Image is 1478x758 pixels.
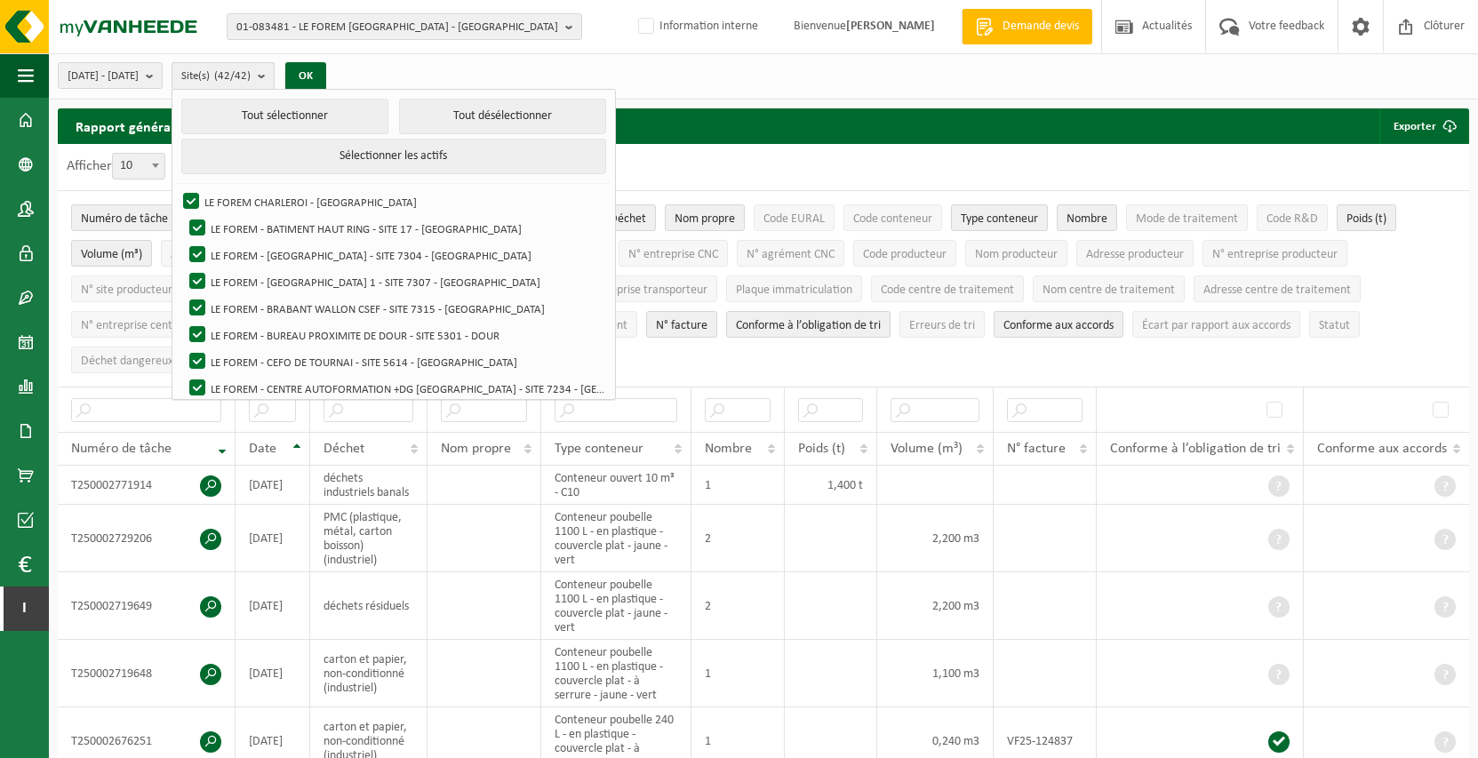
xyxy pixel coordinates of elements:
[1003,319,1114,332] span: Conforme aux accords
[600,204,656,231] button: DéchetDéchet: Activate to sort
[1257,204,1328,231] button: Code R&DCode R&amp;D: Activate to sort
[67,159,228,173] label: Afficher éléments
[171,248,199,261] span: Autre
[1379,108,1467,144] button: Exporter
[58,505,236,572] td: T250002729206
[541,572,691,640] td: Conteneur poubelle 1100 L - en plastique - couvercle plat - jaune - vert
[441,442,511,456] span: Nom propre
[1076,240,1194,267] button: Adresse producteurAdresse producteur: Activate to sort
[736,319,881,332] span: Conforme à l’obligation de tri
[249,442,276,456] span: Date
[555,442,643,456] span: Type conteneur
[186,242,604,268] label: LE FOREM - [GEOGRAPHIC_DATA] - SITE 7304 - [GEOGRAPHIC_DATA]
[1110,442,1281,456] span: Conforme à l’obligation de tri
[58,108,192,144] h2: Rapport général
[965,240,1067,267] button: Nom producteurNom producteur: Activate to sort
[736,283,852,297] span: Plaque immatriculation
[877,640,993,707] td: 1,100 m3
[71,311,266,338] button: N° entreprise centre de traitementN° entreprise centre de traitement: Activate to sort
[236,640,310,707] td: [DATE]
[541,466,691,505] td: Conteneur ouvert 10 m³ - C10
[1043,283,1175,297] span: Nom centre de traitement
[71,347,183,373] button: Déchet dangereux : Activate to sort
[81,319,256,332] span: N° entreprise centre de traitement
[310,572,427,640] td: déchets résiduels
[656,319,707,332] span: N° facture
[846,20,935,33] strong: [PERSON_NAME]
[763,212,825,226] span: Code EURAL
[843,204,942,231] button: Code conteneurCode conteneur: Activate to sort
[610,212,646,226] span: Déchet
[691,572,785,640] td: 2
[726,275,862,302] button: Plaque immatriculationPlaque immatriculation: Activate to sort
[635,13,758,40] label: Information interne
[675,212,735,226] span: Nom propre
[324,442,364,456] span: Déchet
[1126,204,1248,231] button: Mode de traitementMode de traitement: Activate to sort
[899,311,985,338] button: Erreurs de triErreurs de tri: Activate to sort
[691,640,785,707] td: 1
[754,204,835,231] button: Code EURALCode EURAL: Activate to sort
[705,442,752,456] span: Nombre
[71,204,178,231] button: Numéro de tâcheNuméro de tâche: Activate to remove sorting
[81,283,172,297] span: N° site producteur
[1086,248,1184,261] span: Adresse producteur
[71,240,152,267] button: Volume (m³)Volume (m³): Activate to sort
[994,311,1123,338] button: Conforme aux accords : Activate to sort
[71,275,182,302] button: N° site producteurN° site producteur : Activate to sort
[564,275,717,302] button: N° entreprise transporteurN° entreprise transporteur: Activate to sort
[18,586,31,631] span: I
[574,283,707,297] span: N° entreprise transporteur
[71,442,172,456] span: Numéro de tâche
[1346,212,1386,226] span: Poids (t)
[186,268,604,295] label: LE FOREM - [GEOGRAPHIC_DATA] 1 - SITE 7307 - [GEOGRAPHIC_DATA]
[81,248,142,261] span: Volume (m³)
[310,640,427,707] td: carton et papier, non-conditionné (industriel)
[691,505,785,572] td: 2
[853,212,932,226] span: Code conteneur
[853,240,956,267] button: Code producteurCode producteur: Activate to sort
[665,204,745,231] button: Nom propreNom propre: Activate to sort
[236,14,558,41] span: 01-083481 - LE FOREM [GEOGRAPHIC_DATA] - [GEOGRAPHIC_DATA]
[81,355,173,368] span: Déchet dangereux
[172,62,275,89] button: Site(s)(42/42)
[68,63,139,90] span: [DATE] - [DATE]
[998,18,1083,36] span: Demande devis
[181,99,388,134] button: Tout sélectionner
[737,240,844,267] button: N° agrément CNCN° agrément CNC: Activate to sort
[1194,275,1361,302] button: Adresse centre de traitementAdresse centre de traitement: Activate to sort
[1067,212,1107,226] span: Nombre
[646,311,717,338] button: N° factureN° facture: Activate to sort
[1266,212,1318,226] span: Code R&D
[236,466,310,505] td: [DATE]
[619,240,728,267] button: N° entreprise CNCN° entreprise CNC: Activate to sort
[1007,442,1066,456] span: N° facture
[58,466,236,505] td: T250002771914
[747,248,835,261] span: N° agrément CNC
[1317,442,1447,456] span: Conforme aux accords
[541,505,691,572] td: Conteneur poubelle 1100 L - en plastique - couvercle plat - jaune - vert
[81,212,168,226] span: Numéro de tâche
[726,311,891,338] button: Conforme à l’obligation de tri : Activate to sort
[180,188,604,215] label: LE FOREM CHARLEROI - [GEOGRAPHIC_DATA]
[877,505,993,572] td: 2,200 m3
[186,375,604,402] label: LE FOREM - CENTRE AUTOFORMATION +DG [GEOGRAPHIC_DATA] - SITE 7234 - [GEOGRAPHIC_DATA]
[399,99,606,134] button: Tout désélectionner
[951,204,1048,231] button: Type conteneurType conteneur: Activate to sort
[58,62,163,89] button: [DATE] - [DATE]
[186,295,604,322] label: LE FOREM - BRABANT WALLON CSEF - SITE 7315 - [GEOGRAPHIC_DATA]
[310,505,427,572] td: PMC (plastique, métal, carton boisson) (industriel)
[214,70,251,82] count: (42/42)
[1203,283,1351,297] span: Adresse centre de traitement
[161,240,209,267] button: AutreAutre: Activate to sort
[1319,319,1350,332] span: Statut
[285,62,326,91] button: OK
[113,154,164,179] span: 10
[236,572,310,640] td: [DATE]
[871,275,1024,302] button: Code centre de traitementCode centre de traitement: Activate to sort
[691,466,785,505] td: 1
[236,505,310,572] td: [DATE]
[785,466,878,505] td: 1,400 t
[186,215,604,242] label: LE FOREM - BATIMENT HAUT RING - SITE 17 - [GEOGRAPHIC_DATA]
[1033,275,1185,302] button: Nom centre de traitementNom centre de traitement: Activate to sort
